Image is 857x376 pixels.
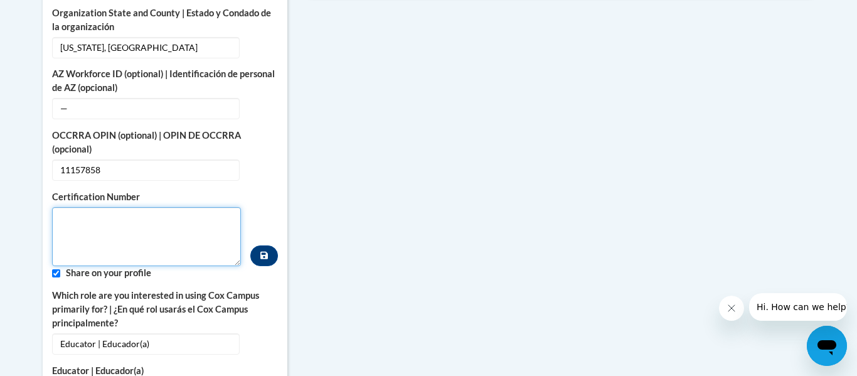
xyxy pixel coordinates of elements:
[52,333,240,355] span: Educator | Educador(a)
[807,326,847,366] iframe: Button to launch messaging window
[52,37,240,58] span: [US_STATE], [GEOGRAPHIC_DATA]
[52,190,241,204] label: Certification Number
[719,296,744,321] iframe: Close message
[52,6,278,34] label: Organization State and County | Estado y Condado de la organización
[52,289,278,330] label: Which role are you interested in using Cox Campus primarily for? | ¿En qué rol usarás el Cox Camp...
[52,159,240,181] span: 11157858
[749,293,847,321] iframe: Message from company
[52,129,278,156] label: OCCRRA OPIN (optional) | OPIN DE OCCRRA (opcional)
[52,98,240,119] span: —
[52,67,278,95] label: AZ Workforce ID (optional) | Identificación de personal de AZ (opcional)
[8,9,102,19] span: Hi. How can we help?
[66,266,278,280] label: Share on your profile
